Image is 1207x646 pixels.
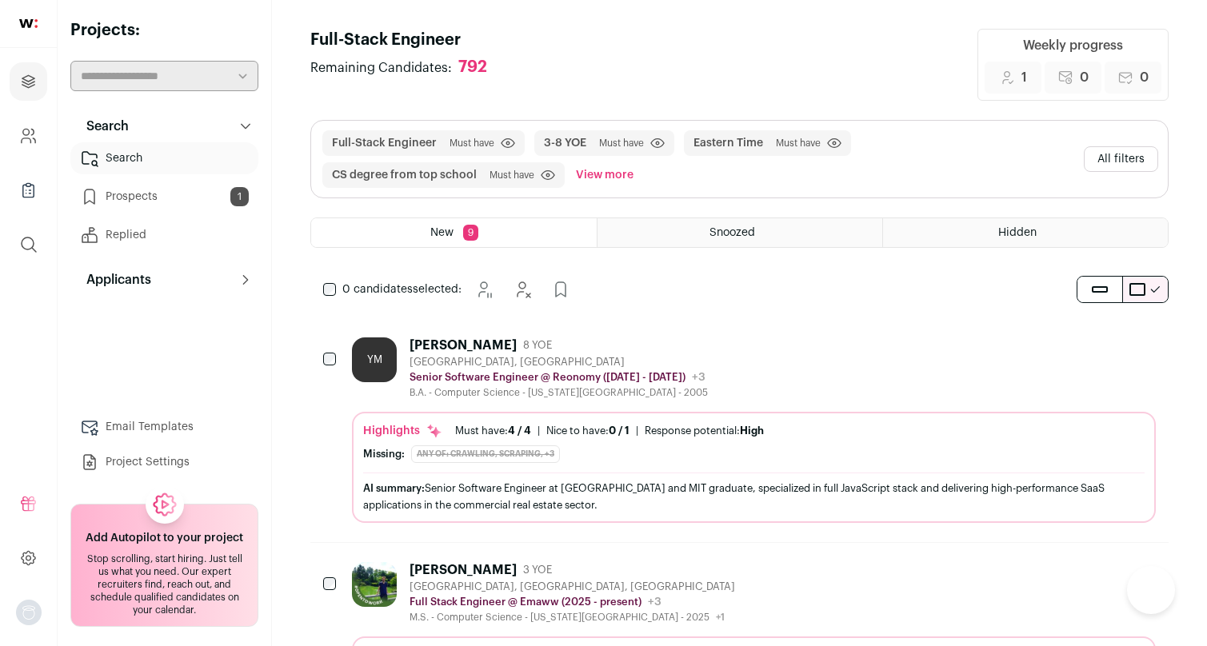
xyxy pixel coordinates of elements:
button: 3-8 YOE [544,135,586,151]
span: Hidden [998,227,1037,238]
span: 9 [463,225,478,241]
div: YM [352,337,397,382]
p: Senior Software Engineer @ Reonomy ([DATE] - [DATE]) [410,371,685,384]
iframe: Help Scout Beacon - Open [1127,566,1175,614]
button: Open dropdown [16,600,42,625]
span: Must have [490,169,534,181]
span: +3 [692,372,705,383]
a: Snoozed [598,218,882,247]
a: Search [70,142,258,174]
img: 214c7a08153569ec5aebeffb5930b97f7c69dbf6a13d90e04d6ab1ce0129049d [352,562,397,607]
button: Search [70,110,258,142]
span: Snoozed [709,227,755,238]
span: New [430,227,454,238]
button: View more [573,162,637,188]
div: [GEOGRAPHIC_DATA], [GEOGRAPHIC_DATA] [410,356,708,369]
button: Full-Stack Engineer [332,135,437,151]
span: Must have [599,137,644,150]
span: 0 [1140,68,1149,87]
a: Hidden [883,218,1168,247]
div: B.A. - Computer Science - [US_STATE][GEOGRAPHIC_DATA] - 2005 [410,386,708,399]
div: Weekly progress [1023,36,1123,55]
a: Company Lists [10,171,47,209]
span: +1 [716,612,725,622]
span: 0 [1080,68,1089,87]
div: Any of: crawling, scraping, +3 [411,445,560,463]
div: [PERSON_NAME] [410,337,517,353]
a: Prospects1 [70,181,258,213]
button: CS degree from top school [332,167,477,183]
span: Remaining Candidates: [310,58,452,78]
span: AI summary: [363,483,425,493]
span: Must have [776,137,821,150]
span: 0 / 1 [609,425,629,436]
span: +3 [648,596,661,608]
div: Must have: [455,425,531,437]
p: Full Stack Engineer @ Emaww (2025 - present) [410,596,641,608]
span: 8 YOE [523,339,552,352]
div: Stop scrolling, start hiring. Just tell us what you need. Our expert recruiters find, reach out, ... [81,552,248,616]
img: wellfound-shorthand-0d5821cbd27db2630d0214b213865d53afaa358527fdda9d0ea32b1df1b89c2c.svg [19,19,38,28]
h2: Add Autopilot to your project [86,530,243,546]
div: M.S. - Computer Science - [US_STATE][GEOGRAPHIC_DATA] - 2025 [410,611,735,624]
div: Response potential: [645,425,764,437]
span: High [740,425,764,436]
div: Missing: [363,448,405,461]
div: [PERSON_NAME] [410,562,517,578]
div: Nice to have: [546,425,629,437]
a: Add Autopilot to your project Stop scrolling, start hiring. Just tell us what you need. Our exper... [70,504,258,627]
ul: | | [455,425,764,437]
a: Replied [70,219,258,251]
div: 792 [458,58,487,78]
span: 4 / 4 [508,425,531,436]
a: YM [PERSON_NAME] 8 YOE [GEOGRAPHIC_DATA], [GEOGRAPHIC_DATA] Senior Software Engineer @ Reonomy ([... [352,337,1156,523]
span: 3 YOE [523,564,552,576]
button: Eastern Time [693,135,763,151]
button: All filters [1084,146,1158,172]
a: Company and ATS Settings [10,117,47,155]
img: nopic.png [16,600,42,625]
h1: Full-Stack Engineer [310,29,503,51]
span: 1 [1021,68,1027,87]
a: Project Settings [70,446,258,478]
span: Must have [450,137,494,150]
h2: Projects: [70,19,258,42]
div: Highlights [363,423,442,439]
span: 0 candidates [342,284,413,295]
button: Applicants [70,264,258,296]
span: 1 [230,187,249,206]
div: [GEOGRAPHIC_DATA], [GEOGRAPHIC_DATA], [GEOGRAPHIC_DATA] [410,580,735,593]
a: Projects [10,62,47,101]
p: Applicants [77,270,151,289]
div: Senior Software Engineer at [GEOGRAPHIC_DATA] and MIT graduate, specialized in full JavaScript st... [363,480,1145,513]
span: selected: [342,281,462,297]
a: Email Templates [70,411,258,443]
p: Search [77,117,129,136]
